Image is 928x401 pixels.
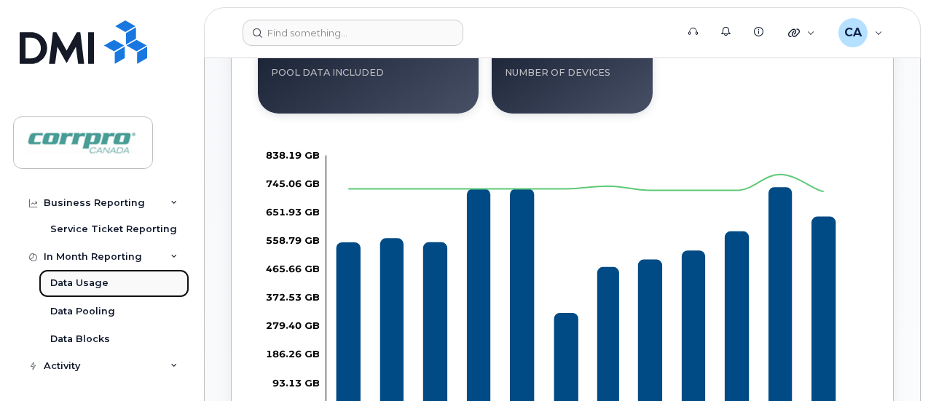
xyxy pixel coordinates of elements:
[266,348,320,360] g: 0.00 Bytes
[828,18,893,47] div: Carl Agbay
[266,148,320,160] g: 0.00 Bytes
[272,376,320,388] g: 0.00 Bytes
[505,67,640,79] div: Number of devices
[778,18,825,47] div: Quicklinks
[844,24,862,41] span: CA
[266,348,320,360] tspan: 186.26 GB
[266,234,320,246] tspan: 558.79 GB
[266,177,320,188] g: 0.00 Bytes
[266,291,320,303] tspan: 372.53 GB
[266,291,320,303] g: 0.00 Bytes
[266,319,320,331] tspan: 279.40 GB
[266,206,320,218] g: 0.00 Bytes
[266,319,320,331] g: 0.00 Bytes
[271,67,465,79] div: Pool data included
[272,376,320,388] tspan: 93.13 GB
[266,148,320,160] tspan: 838.19 GB
[266,206,320,218] tspan: 651.93 GB
[243,20,463,46] input: Find something...
[266,263,320,274] tspan: 465.66 GB
[266,177,320,188] tspan: 745.06 GB
[266,263,320,274] g: 0.00 Bytes
[266,234,320,246] g: 0.00 Bytes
